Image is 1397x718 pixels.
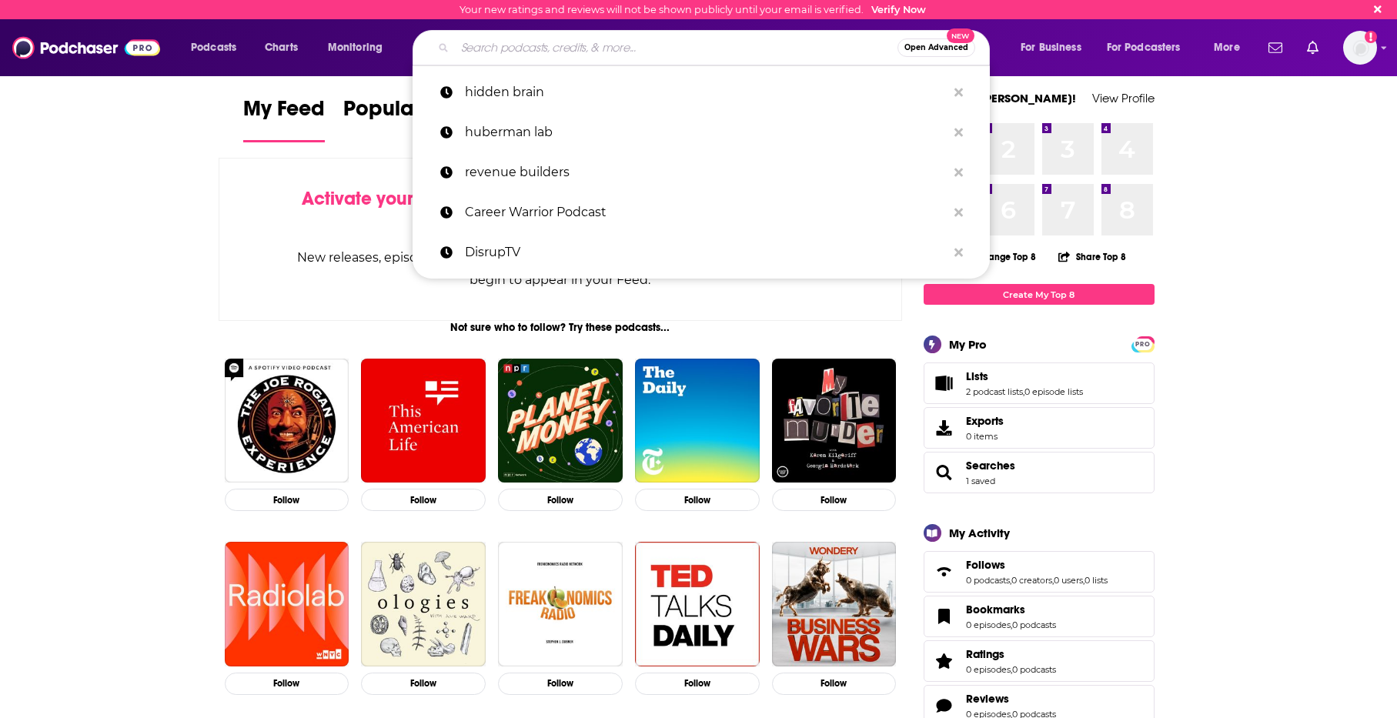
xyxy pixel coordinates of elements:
span: Popular Feed [343,95,474,131]
img: The Daily [635,359,760,483]
a: Exports [924,407,1155,449]
p: Career Warrior Podcast [465,192,947,232]
img: Ologies with Alie Ward [361,542,486,666]
img: Podchaser - Follow, Share and Rate Podcasts [12,33,160,62]
a: Charts [255,35,307,60]
button: Share Top 8 [1058,242,1127,272]
a: Career Warrior Podcast [413,192,990,232]
span: , [1083,575,1085,586]
img: The Joe Rogan Experience [225,359,349,483]
span: New [947,28,974,43]
span: , [1011,619,1012,630]
a: 0 podcasts [1012,619,1056,630]
span: For Business [1021,37,1081,58]
a: 0 lists [1085,575,1108,586]
span: Bookmarks [966,603,1025,616]
img: User Profile [1343,31,1377,65]
a: Verify Now [871,4,926,15]
a: Business Wars [772,542,897,666]
a: 0 podcasts [1012,664,1056,675]
a: Show notifications dropdown [1262,35,1288,61]
svg: Email not verified [1365,31,1377,43]
a: Follows [966,558,1108,572]
a: Ratings [966,647,1056,661]
p: DisrupTV [465,232,947,272]
span: PRO [1134,339,1152,350]
p: hidden brain [465,72,947,112]
button: open menu [1203,35,1259,60]
a: 0 podcasts [966,575,1010,586]
span: Open Advanced [904,44,968,52]
button: Open AdvancedNew [897,38,975,57]
a: Bookmarks [929,606,960,627]
a: 0 episodes [966,664,1011,675]
button: Follow [361,489,486,511]
span: Exports [966,414,1004,428]
button: Follow [772,673,897,695]
a: hidden brain [413,72,990,112]
a: DisrupTV [413,232,990,272]
span: Follows [966,558,1005,572]
a: huberman lab [413,112,990,152]
button: open menu [1010,35,1101,60]
button: Follow [498,673,623,695]
a: Planet Money [498,359,623,483]
div: Your new ratings and reviews will not be shown publicly until your email is verified. [460,4,926,15]
span: 0 items [966,431,1004,442]
span: Exports [929,417,960,439]
div: New releases, episode reviews, guest credits, and personalized recommendations will begin to appe... [296,246,825,291]
a: 2 podcast lists [966,386,1023,397]
a: 1 saved [966,476,995,486]
p: huberman lab [465,112,947,152]
a: Lists [929,372,960,394]
span: Logged in as celadonmarketing [1343,31,1377,65]
span: Podcasts [191,37,236,58]
img: My Favorite Murder with Karen Kilgariff and Georgia Hardstark [772,359,897,483]
a: Bookmarks [966,603,1056,616]
button: Follow [635,489,760,511]
p: revenue builders [465,152,947,192]
button: Follow [635,673,760,695]
button: Follow [772,489,897,511]
button: Follow [361,673,486,695]
button: Follow [498,489,623,511]
img: TED Talks Daily [635,542,760,666]
img: Freakonomics Radio [498,542,623,666]
div: Search podcasts, credits, & more... [427,30,1004,65]
span: , [1010,575,1011,586]
a: Popular Feed [343,95,474,142]
span: Follows [924,551,1155,593]
img: This American Life [361,359,486,483]
a: Ratings [929,650,960,672]
span: Lists [924,362,1155,404]
span: Ratings [924,640,1155,682]
a: Searches [966,459,1015,473]
a: Reviews [966,692,1056,706]
img: Radiolab [225,542,349,666]
a: Follows [929,561,960,583]
div: by following Podcasts, Creators, Lists, and other Users! [296,188,825,232]
a: Searches [929,462,960,483]
span: Monitoring [328,37,383,58]
span: Ratings [966,647,1004,661]
div: My Activity [949,526,1010,540]
button: open menu [1097,35,1203,60]
span: My Feed [243,95,325,131]
a: Lists [966,369,1083,383]
button: Follow [225,673,349,695]
span: More [1214,37,1240,58]
span: Reviews [966,692,1009,706]
button: open menu [180,35,256,60]
a: Show notifications dropdown [1301,35,1325,61]
a: 0 users [1054,575,1083,586]
span: Lists [966,369,988,383]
